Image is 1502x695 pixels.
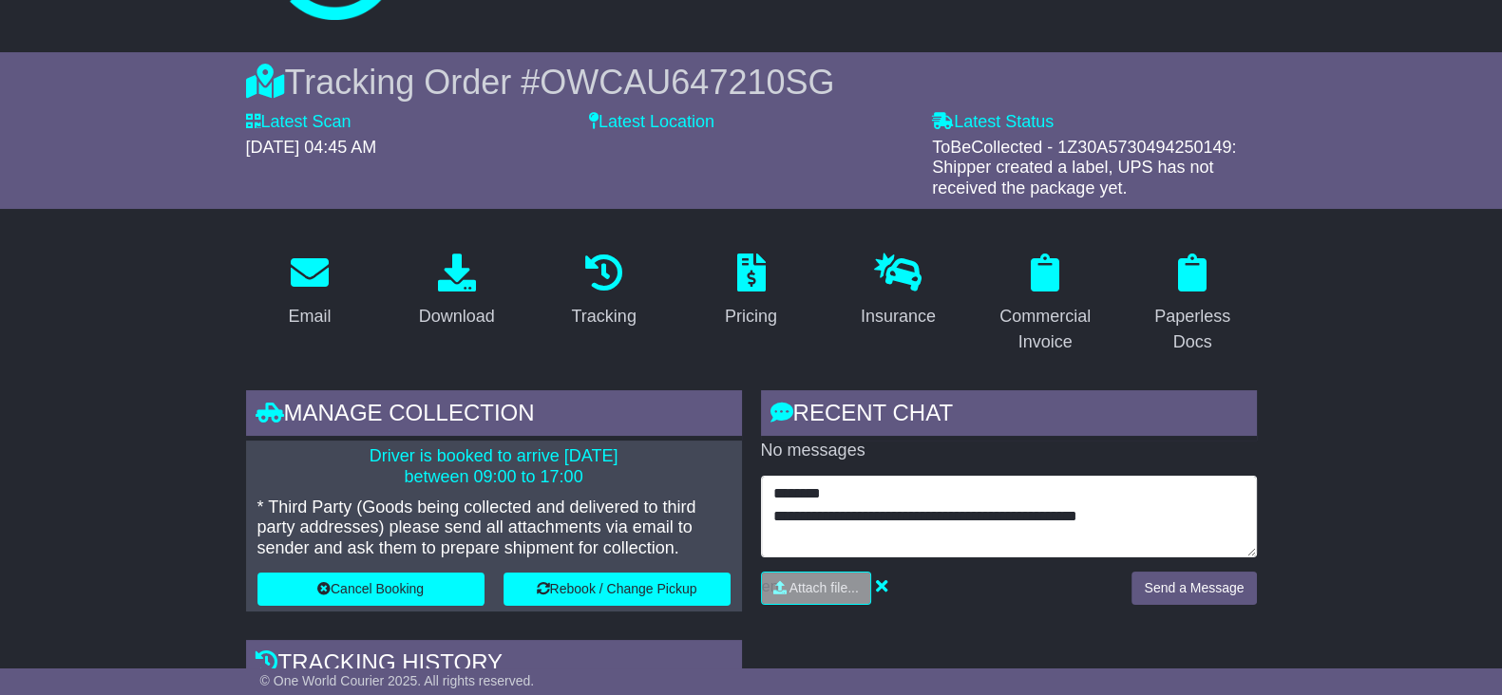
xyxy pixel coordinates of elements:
div: Tracking history [246,640,742,691]
p: * Third Party (Goods being collected and delivered to third party addresses) please send all atta... [257,498,731,559]
p: Driver is booked to arrive [DATE] between 09:00 to 17:00 [257,446,731,487]
div: RECENT CHAT [761,390,1257,441]
button: Rebook / Change Pickup [504,573,731,606]
div: Manage collection [246,390,742,441]
a: Insurance [848,247,948,336]
div: Download [419,304,495,329]
div: Commercial Invoice [994,304,1097,355]
a: Paperless Docs [1129,247,1257,362]
button: Send a Message [1131,572,1256,605]
div: Tracking Order # [246,62,1257,103]
div: Insurance [861,304,936,329]
label: Latest Location [589,112,714,133]
div: Pricing [725,304,777,329]
a: Download [407,247,507,336]
a: Commercial Invoice [981,247,1110,362]
a: Tracking [559,247,648,336]
span: © One World Courier 2025. All rights reserved. [260,673,535,688]
p: No messages [761,441,1257,461]
div: Email [288,304,331,329]
span: OWCAU647210SG [540,63,834,102]
label: Latest Status [932,112,1054,133]
a: Email [276,247,343,336]
button: Cancel Booking [257,573,485,606]
div: Tracking [571,304,636,329]
span: [DATE] 04:45 AM [246,138,377,157]
label: Latest Scan [246,112,352,133]
a: Pricing [713,247,789,336]
span: ToBeCollected - 1Z30A5730494250149: Shipper created a label, UPS has not received the package yet. [932,138,1236,197]
div: Paperless Docs [1141,304,1245,355]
